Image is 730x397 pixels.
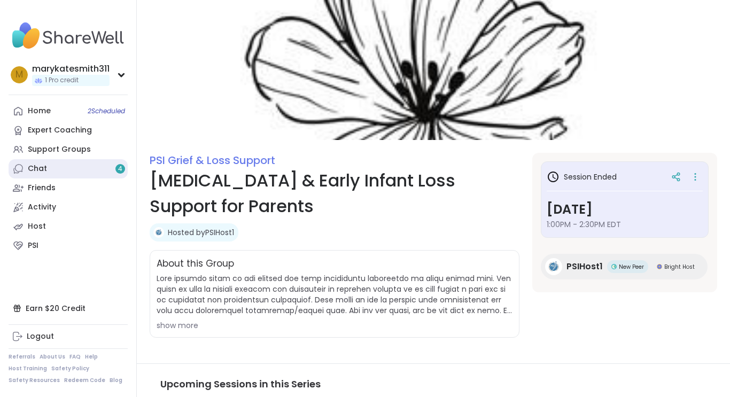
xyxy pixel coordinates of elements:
div: Friends [28,183,56,193]
span: Bright Host [664,263,695,271]
a: Host [9,217,128,236]
img: New Peer [611,264,617,269]
a: Redeem Code [64,377,105,384]
img: Bright Host [657,264,662,269]
span: m [15,68,23,82]
div: PSI [28,240,38,251]
span: 1:00PM - 2:30PM EDT [547,219,703,230]
a: FAQ [69,353,81,361]
div: Home [28,106,51,116]
span: 2 Scheduled [88,107,125,115]
span: New Peer [619,263,644,271]
a: Home2Scheduled [9,102,128,121]
a: Expert Coaching [9,121,128,140]
h1: [MEDICAL_DATA] & Early Infant Loss Support for Parents [150,168,519,219]
h3: Session Ended [547,170,617,183]
a: Chat4 [9,159,128,178]
a: Safety Policy [51,365,89,372]
span: Lore ipsumdo sitam co adi elitsed doe temp incididuntu laboreetdo ma aliqu enimad mini. Ven quisn... [157,273,512,316]
img: PSIHost1 [153,227,164,238]
img: ShareWell Nav Logo [9,17,128,55]
h3: [DATE] [547,200,703,219]
span: 4 [118,165,122,174]
div: Expert Coaching [28,125,92,136]
div: Host [28,221,46,232]
a: About Us [40,353,65,361]
h2: About this Group [157,257,234,271]
div: marykatesmith311 [32,63,110,75]
a: Safety Resources [9,377,60,384]
a: Referrals [9,353,35,361]
h3: Upcoming Sessions in this Series [160,377,706,391]
a: Support Groups [9,140,128,159]
a: Hosted byPSIHost1 [168,227,234,238]
div: Activity [28,202,56,213]
div: Chat [28,164,47,174]
a: Activity [9,198,128,217]
span: PSIHost1 [566,260,603,273]
a: Help [85,353,98,361]
a: Logout [9,327,128,346]
div: Logout [27,331,54,342]
div: show more [157,320,512,331]
div: Support Groups [28,144,91,155]
span: 1 Pro credit [45,76,79,85]
a: Friends [9,178,128,198]
a: PSI [9,236,128,255]
a: Host Training [9,365,47,372]
a: Blog [110,377,122,384]
a: PSIHost1PSIHost1New PeerNew PeerBright HostBright Host [541,254,708,279]
a: PSI Grief & Loss Support [150,153,275,168]
div: Earn $20 Credit [9,299,128,318]
img: PSIHost1 [545,258,562,275]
